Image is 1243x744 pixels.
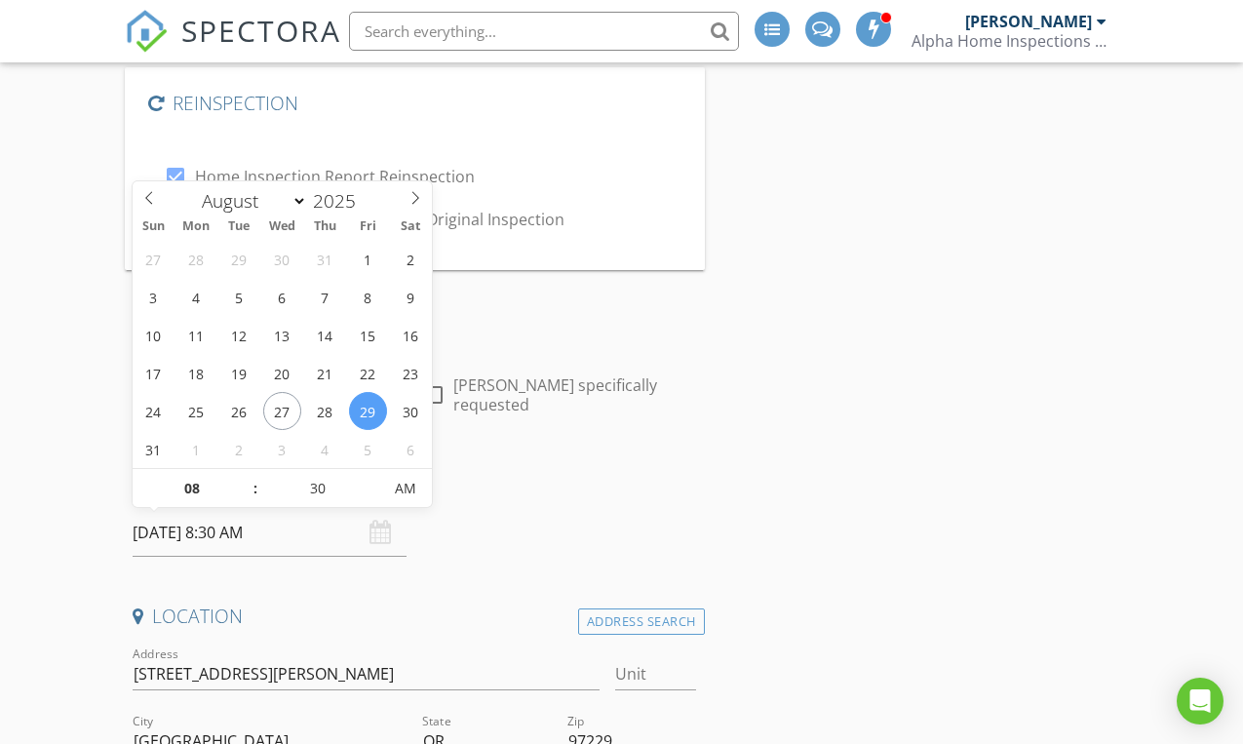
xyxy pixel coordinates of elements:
span: August 7, 2025 [306,278,344,316]
span: August 1, 2025 [349,240,387,278]
span: August 16, 2025 [392,316,430,354]
span: August 15, 2025 [349,316,387,354]
span: August 4, 2025 [177,278,215,316]
img: The Best Home Inspection Software - Spectora [125,10,168,53]
span: July 30, 2025 [263,240,301,278]
span: August 18, 2025 [177,354,215,392]
div: Open Intercom Messenger [1177,678,1224,724]
span: Tue [217,220,260,233]
span: July 31, 2025 [306,240,344,278]
span: August 11, 2025 [177,316,215,354]
span: September 4, 2025 [306,430,344,468]
span: August 10, 2025 [135,316,173,354]
span: August 12, 2025 [220,316,258,354]
span: August 3, 2025 [135,278,173,316]
span: August 9, 2025 [392,278,430,316]
span: September 2, 2025 [220,430,258,468]
span: August 28, 2025 [306,392,344,430]
span: August 23, 2025 [392,354,430,392]
input: Select date [133,509,408,557]
span: August 19, 2025 [220,354,258,392]
span: August 26, 2025 [220,392,258,430]
span: July 29, 2025 [220,240,258,278]
span: July 28, 2025 [177,240,215,278]
span: July 27, 2025 [135,240,173,278]
a: SPECTORA [125,26,341,67]
div: [PERSON_NAME] [965,12,1092,31]
span: September 3, 2025 [263,430,301,468]
span: August 31, 2025 [135,430,173,468]
span: August 5, 2025 [220,278,258,316]
span: August 21, 2025 [306,354,344,392]
span: Sun [133,220,175,233]
span: August 30, 2025 [392,392,430,430]
span: August 14, 2025 [306,316,344,354]
span: August 20, 2025 [263,354,301,392]
div: Address Search [578,608,705,635]
input: Year [307,188,371,214]
span: Mon [175,220,217,233]
label: Home Inspection Report Reinspection [195,167,475,186]
span: : [252,469,258,508]
h4: Reinspection [148,91,299,116]
span: SPECTORA [181,10,341,51]
input: Search everything... [349,12,739,51]
span: Sat [389,220,432,233]
span: August 17, 2025 [135,354,173,392]
span: August 2, 2025 [392,240,430,278]
span: Wed [260,220,303,233]
span: August 27, 2025 [263,392,301,430]
span: Click to toggle [378,469,432,508]
div: Alpha Home Inspections LLC [912,31,1107,51]
span: Thu [303,220,346,233]
span: September 1, 2025 [177,430,215,468]
h4: Location [133,604,697,629]
span: August 29, 2025 [349,392,387,430]
span: September 5, 2025 [349,430,387,468]
span: August 6, 2025 [263,278,301,316]
span: August 24, 2025 [135,392,173,430]
label: [PERSON_NAME] specifically requested [453,375,697,414]
span: Fri [346,220,389,233]
span: August 22, 2025 [349,354,387,392]
span: August 25, 2025 [177,392,215,430]
span: September 6, 2025 [392,430,430,468]
span: August 8, 2025 [349,278,387,316]
span: August 13, 2025 [263,316,301,354]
